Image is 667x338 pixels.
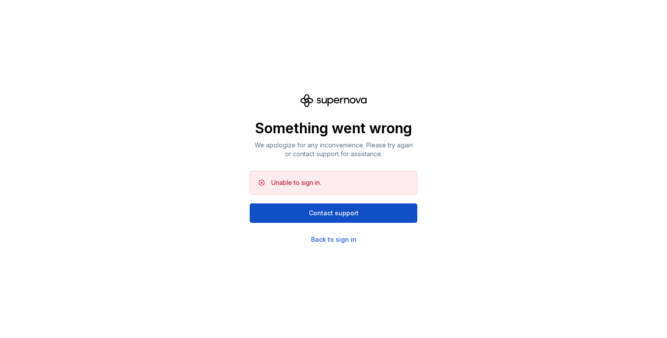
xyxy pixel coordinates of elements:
[271,178,321,187] div: Unable to sign in.
[250,120,417,137] p: Something went wrong
[311,235,356,244] a: Back to sign in
[250,203,417,223] button: Contact support
[250,141,417,158] p: We apologize for any inconvenience. Please try again or contact support for assistance.
[309,209,359,218] span: Contact support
